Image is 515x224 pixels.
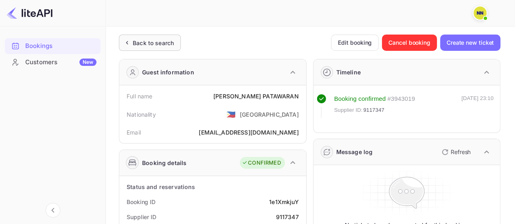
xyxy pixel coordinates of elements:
div: Message log [336,148,373,156]
div: Status and reservations [127,183,195,191]
div: CONFIRMED [242,159,281,167]
div: 1e1XmkjuY [269,198,298,206]
img: N/A N/A [473,7,487,20]
div: Email [127,128,141,137]
a: CustomersNew [5,54,101,70]
div: Guest information [142,68,194,76]
button: Create new ticket [440,35,500,51]
div: Timeline [336,68,361,76]
button: Cancel booking [382,35,437,51]
img: LiteAPI logo [7,7,53,20]
p: Refresh [451,148,471,156]
div: [EMAIL_ADDRESS][DOMAIN_NAME] [199,128,298,137]
div: Bookings [5,38,101,54]
span: 9117347 [363,106,384,114]
button: Edit booking [331,35,379,51]
span: United States [226,107,236,122]
div: # 3943019 [387,94,415,104]
div: Booking details [142,159,186,167]
div: 9117347 [276,213,298,221]
span: Supplier ID: [334,106,363,114]
a: Bookings [5,38,101,53]
div: [PERSON_NAME] PATAWARAN [213,92,298,100]
div: Full name [127,92,152,100]
button: Refresh [437,146,474,159]
div: Bookings [25,41,96,51]
div: Supplier ID [127,213,156,221]
div: [DATE] 23:10 [461,94,493,118]
div: Booking ID [127,198,156,206]
div: Customers [25,58,96,67]
button: Collapse navigation [46,203,60,217]
div: Nationality [127,110,156,119]
div: [GEOGRAPHIC_DATA] [240,110,299,119]
div: New [79,59,96,66]
div: Booking confirmed [334,94,386,104]
div: Back to search [133,39,174,47]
